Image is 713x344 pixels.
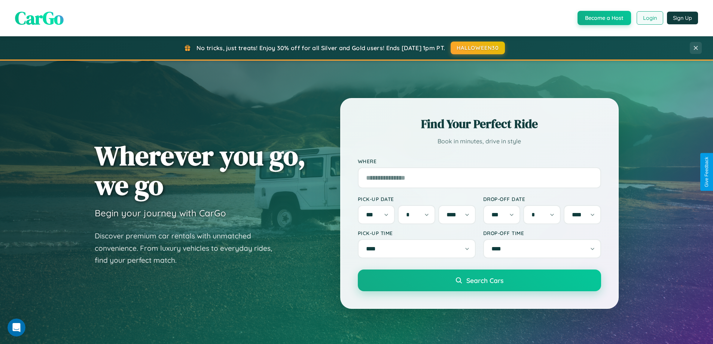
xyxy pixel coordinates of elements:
[95,207,226,219] h3: Begin your journey with CarGo
[451,42,505,54] button: HALLOWEEN30
[483,196,601,202] label: Drop-off Date
[667,12,698,24] button: Sign Up
[7,319,25,337] iframe: Intercom live chat
[704,157,709,187] div: Give Feedback
[15,6,64,30] span: CarGo
[358,136,601,147] p: Book in minutes, drive in style
[578,11,631,25] button: Become a Host
[358,230,476,236] label: Pick-up Time
[483,230,601,236] label: Drop-off Time
[95,141,306,200] h1: Wherever you go, we go
[95,230,282,267] p: Discover premium car rentals with unmatched convenience. From luxury vehicles to everyday rides, ...
[637,11,663,25] button: Login
[358,196,476,202] label: Pick-up Date
[358,270,601,291] button: Search Cars
[466,276,503,284] span: Search Cars
[358,116,601,132] h2: Find Your Perfect Ride
[196,44,445,52] span: No tricks, just treats! Enjoy 30% off for all Silver and Gold users! Ends [DATE] 1pm PT.
[358,158,601,164] label: Where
